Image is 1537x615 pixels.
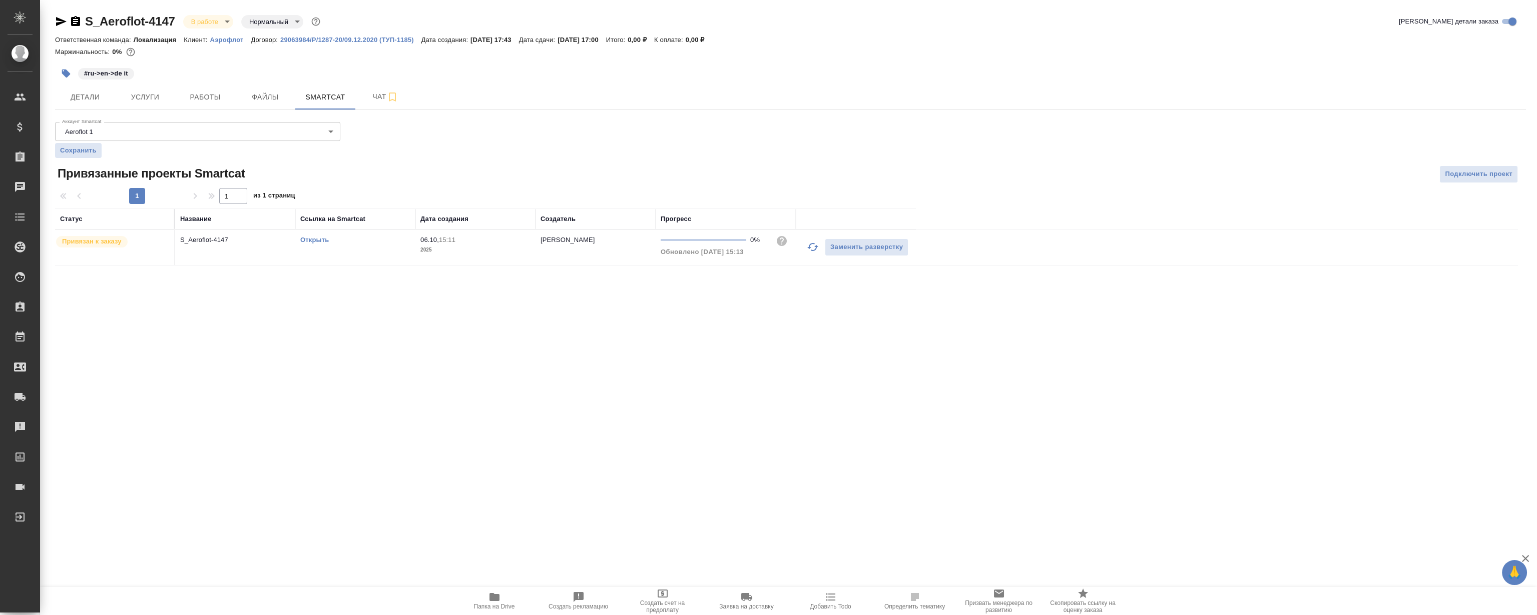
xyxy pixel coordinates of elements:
span: Smartcat [301,91,349,103]
span: Работы [181,91,229,103]
span: Сохранить [60,145,97,155]
div: Создатель [541,214,576,224]
a: Аэрофлот [210,35,251,43]
div: В работе [241,15,303,28]
button: Подключить проект [1439,165,1518,183]
span: Файлы [241,91,289,103]
p: 0% [112,48,124,55]
p: Договор: [251,36,280,43]
a: Открыть [300,236,329,243]
p: [DATE] 17:00 [558,36,606,43]
p: S_Aeroflot-4147 [180,235,290,245]
p: Итого: [606,36,628,43]
p: Дата создания: [421,36,470,43]
p: К оплате: [654,36,686,43]
svg: Подписаться [386,91,398,103]
p: 0,00 ₽ [686,36,712,43]
span: из 1 страниц [253,189,295,204]
p: [DATE] 17:43 [470,36,519,43]
button: Скопировать ссылку [70,15,82,27]
p: #ru->en->de it [84,68,128,78]
span: Обновлено [DATE] 15:13 [661,248,744,255]
p: Клиент: [184,36,210,43]
button: Добавить тэг [55,62,77,84]
p: Аэрофлот [210,36,251,43]
div: Дата создания [420,214,468,224]
div: Название [180,214,211,224]
button: Доп статусы указывают на важность/срочность заказа [309,15,322,28]
span: Заменить разверстку [830,241,903,253]
p: Локализация [134,36,184,43]
button: Обновить прогресс [801,235,825,259]
p: 2025 [420,245,531,255]
span: Подключить проект [1445,168,1512,180]
a: S_Aeroflot-4147 [85,14,175,28]
div: Статус [60,214,83,224]
button: Заменить разверстку [825,238,908,256]
p: [PERSON_NAME] [541,236,595,243]
span: Чат [361,90,409,103]
p: 06.10, [420,236,439,243]
div: Ссылка на Smartcat [300,214,365,224]
p: Маржинальность: [55,48,112,55]
span: Привязанные проекты Smartcat [55,165,245,181]
div: В работе [183,15,233,28]
p: Ответственная команда: [55,36,134,43]
span: 🙏 [1506,562,1523,583]
p: 15:11 [439,236,455,243]
p: Привязан к заказу [62,236,122,246]
span: [PERSON_NAME] детали заказа [1399,16,1498,26]
div: Aeroflot 1 [55,122,340,141]
a: 29063984/Р/1287-20/09.12.2020 (ТУП-1185) [280,35,421,43]
button: Скопировать ссылку для ЯМессенджера [55,15,67,27]
div: 0% [750,235,768,245]
button: 🙏 [1502,560,1527,585]
button: Aeroflot 1 [62,127,96,136]
div: Прогресс [661,214,691,224]
button: Нормальный [246,17,291,26]
span: Услуги [121,91,169,103]
button: Сохранить [55,143,102,158]
p: Дата сдачи: [519,36,558,43]
span: Детали [61,91,109,103]
button: 0.00 RUB; [124,45,137,58]
button: В работе [188,17,221,26]
span: ru->en->de it [77,68,135,77]
p: 0,00 ₽ [628,36,654,43]
p: 29063984/Р/1287-20/09.12.2020 (ТУП-1185) [280,36,421,43]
